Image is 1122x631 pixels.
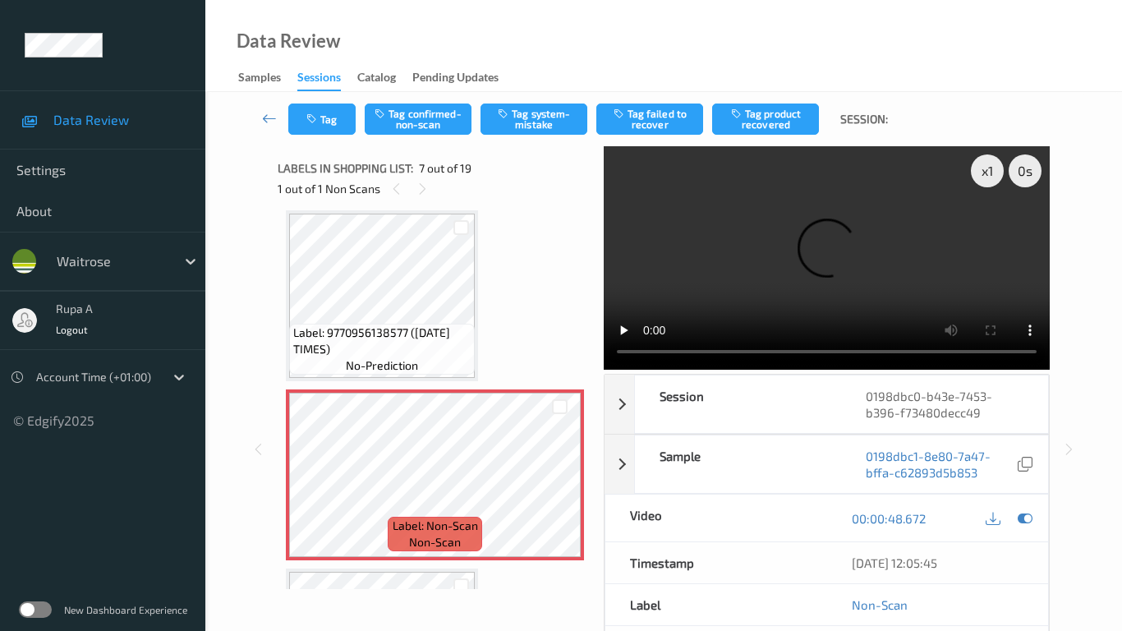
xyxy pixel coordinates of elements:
[288,104,356,135] button: Tag
[481,104,587,135] button: Tag system-mistake
[840,111,888,127] span: Session:
[605,435,1049,494] div: Sample0198dbc1-8e80-7a47-bffa-c62893d5b853
[412,69,499,90] div: Pending Updates
[635,375,842,433] div: Session
[357,67,412,90] a: Catalog
[971,154,1004,187] div: x 1
[852,555,1024,571] div: [DATE] 12:05:45
[605,542,827,583] div: Timestamp
[293,325,471,357] span: Label: 9770956138577 ([DATE] TIMES)
[596,104,703,135] button: Tag failed to recover
[605,375,1049,434] div: Session0198dbc0-b43e-7453-b396-f73480decc49
[605,584,827,625] div: Label
[605,495,827,541] div: Video
[635,435,842,493] div: Sample
[841,375,1048,433] div: 0198dbc0-b43e-7453-b396-f73480decc49
[297,67,357,91] a: Sessions
[238,69,281,90] div: Samples
[357,69,396,90] div: Catalog
[419,160,471,177] span: 7 out of 19
[712,104,819,135] button: Tag product recovered
[1009,154,1042,187] div: 0 s
[237,33,340,49] div: Data Review
[278,178,592,199] div: 1 out of 1 Non Scans
[409,534,461,550] span: non-scan
[365,104,471,135] button: Tag confirmed-non-scan
[238,67,297,90] a: Samples
[412,67,515,90] a: Pending Updates
[852,510,926,527] a: 00:00:48.672
[278,160,413,177] span: Labels in shopping list:
[852,596,908,613] a: Non-Scan
[297,69,341,91] div: Sessions
[866,448,1014,481] a: 0198dbc1-8e80-7a47-bffa-c62893d5b853
[393,518,478,534] span: Label: Non-Scan
[346,357,418,374] span: no-prediction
